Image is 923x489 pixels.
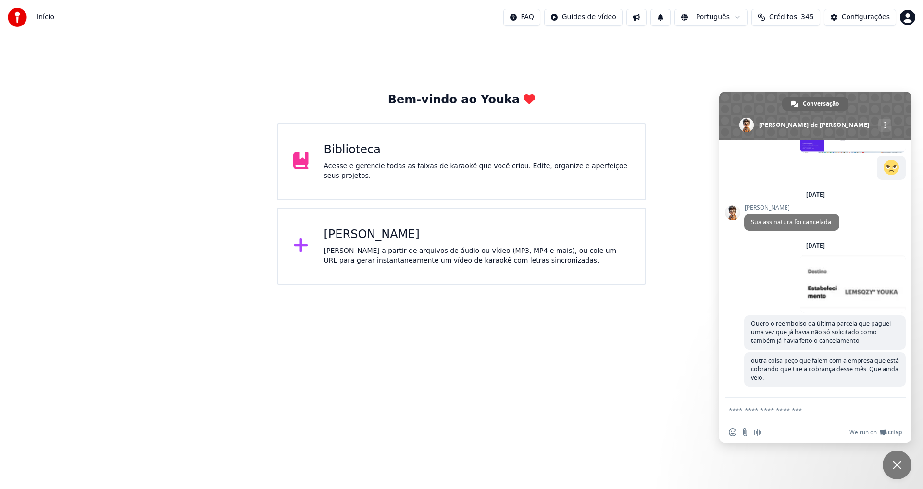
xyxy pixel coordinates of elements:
[888,428,902,436] span: Crisp
[803,97,839,111] span: Conversação
[544,9,623,26] button: Guides de vídeo
[729,406,881,414] textarea: Escreva sua mensagem...
[751,356,899,382] span: outra coisa peço que falem com a empresa que está cobrando que tire a cobrança desse mês. Que ain...
[801,13,814,22] span: 345
[878,119,891,132] div: Mais canais
[388,92,535,108] div: Bem-vindo ao Youka
[744,204,839,211] span: [PERSON_NAME]
[324,227,630,242] div: [PERSON_NAME]
[806,192,825,198] div: [DATE]
[769,13,797,22] span: Créditos
[324,246,630,265] div: [PERSON_NAME] a partir de arquivos de áudio ou vídeo (MP3, MP4 e mais), ou cole um URL para gerar...
[37,13,54,22] span: Início
[824,9,896,26] button: Configurações
[842,13,890,22] div: Configurações
[782,97,848,111] div: Conversação
[806,243,825,249] div: [DATE]
[37,13,54,22] nav: breadcrumb
[503,9,540,26] button: FAQ
[324,142,630,158] div: Biblioteca
[729,428,736,436] span: Inserir um emoticon
[751,319,891,345] span: Quero o reembolso da última parcela que paguei uma vez que já havia não só solicitado como também...
[849,428,877,436] span: We run on
[751,218,833,226] span: Sua assinatura foi cancelada.
[741,428,749,436] span: Enviar um arquivo
[751,9,820,26] button: Créditos345
[849,428,902,436] a: We run onCrisp
[324,162,630,181] div: Acesse e gerencie todas as faixas de karaokê que você criou. Edite, organize e aperfeiçoe seus pr...
[754,428,761,436] span: Mensagem de áudio
[883,451,911,479] div: Bate-papo
[8,8,27,27] img: youka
